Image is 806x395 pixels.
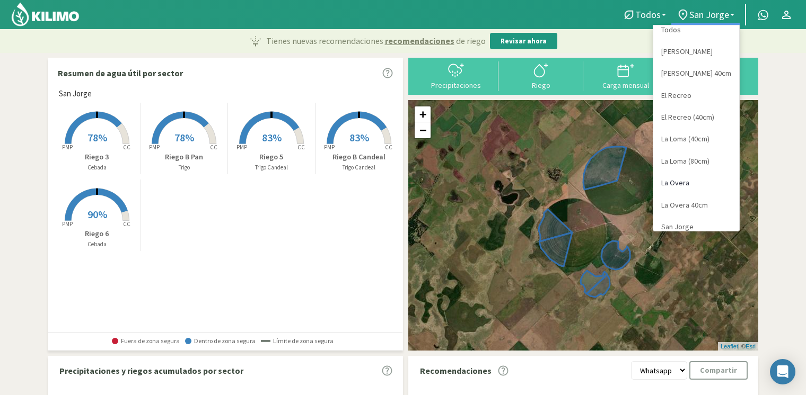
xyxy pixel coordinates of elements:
[324,143,335,151] tspan: PMP
[770,359,795,384] div: Open Intercom Messenger
[62,143,73,151] tspan: PMP
[54,240,141,249] p: Cebada
[653,194,739,216] a: La Overa 40cm
[58,67,183,79] p: Resumen de agua útil por sector
[385,143,392,151] tspan: CC
[262,131,282,144] span: 83%
[456,34,486,47] span: de riego
[653,62,739,84] a: [PERSON_NAME] 40cm
[54,163,141,172] p: Cebada
[59,88,92,100] span: San Jorge
[297,143,305,151] tspan: CC
[586,82,665,89] div: Carga mensual
[583,61,668,89] button: Carga mensual
[635,9,661,20] span: Todos
[87,208,107,221] span: 90%
[316,151,403,163] p: Riego B Candeal
[59,364,243,377] p: Precipitaciones y riegos acumulados por sector
[185,337,256,345] span: Dentro de zona segura
[502,82,580,89] div: Riego
[653,172,739,194] a: La Overa
[228,163,315,172] p: Trigo Candeal
[261,337,334,345] span: Límite de zona segura
[123,220,130,228] tspan: CC
[653,150,739,172] a: La Loma (80cm)
[123,143,130,151] tspan: CC
[174,131,194,144] span: 78%
[112,337,180,345] span: Fuera de zona segura
[498,61,583,89] button: Riego
[228,151,315,163] p: Riego 5
[385,34,454,47] span: recomendaciones
[653,19,739,41] a: Todos
[689,9,729,20] span: San Jorge
[141,151,228,163] p: Riego B Pan
[414,61,498,89] button: Precipitaciones
[718,342,758,351] div: | ©
[420,364,492,377] p: Recomendaciones
[653,216,739,238] a: San Jorge
[721,343,738,349] a: Leaflet
[87,131,107,144] span: 78%
[11,2,80,27] img: Kilimo
[211,143,218,151] tspan: CC
[653,106,739,128] a: El Recreo (40cm)
[653,41,739,62] a: [PERSON_NAME]
[746,343,756,349] a: Esri
[266,34,486,47] p: Tienes nuevas recomendaciones
[316,163,403,172] p: Trigo Candeal
[141,163,228,172] p: Trigo
[349,131,369,144] span: 83%
[62,220,73,228] tspan: PMP
[415,122,431,138] a: Zoom out
[415,106,431,122] a: Zoom in
[653,85,739,106] a: El Recreo
[501,36,547,47] p: Revisar ahora
[490,33,557,50] button: Revisar ahora
[653,128,739,150] a: La Loma (40cm)
[236,143,247,151] tspan: PMP
[417,82,495,89] div: Precipitaciones
[54,228,141,239] p: Riego 6
[54,151,141,163] p: Riego 3
[149,143,160,151] tspan: PMP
